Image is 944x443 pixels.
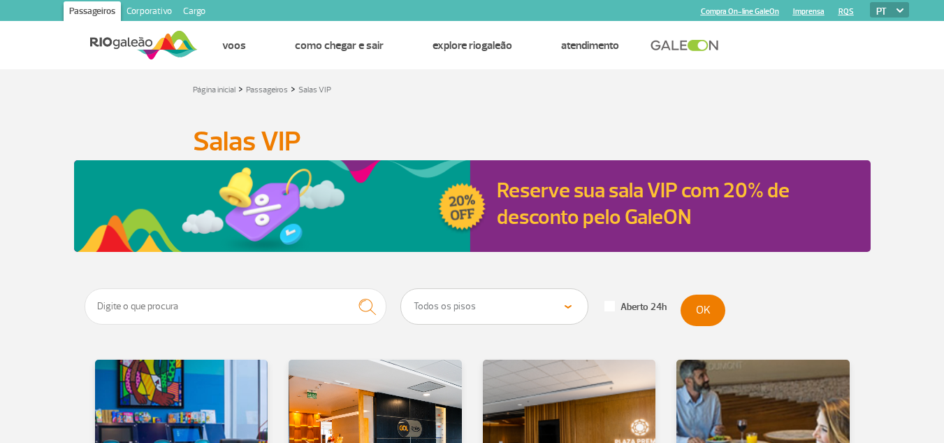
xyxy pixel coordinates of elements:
img: Reserve sua sala VIP com 20% de desconto pelo GaleON [74,160,488,252]
a: Corporativo [121,1,177,24]
a: Como chegar e sair [295,38,384,52]
a: Reserve sua sala VIP com 20% de desconto pelo GaleON [497,177,790,230]
a: Voos [222,38,246,52]
label: Aberto 24h [604,301,667,314]
a: Página inicial [193,85,235,95]
a: Cargo [177,1,211,24]
a: > [238,80,243,97]
a: Salas VIP [298,85,331,95]
button: OK [681,295,725,326]
a: Passageiros [64,1,121,24]
h1: Salas VIP [193,129,752,153]
a: Imprensa [793,7,825,16]
a: Atendimento [561,38,619,52]
a: RQS [838,7,854,16]
input: Digite o que procura [85,288,387,325]
a: Compra On-line GaleOn [701,7,779,16]
a: Explore RIOgaleão [433,38,512,52]
a: Passageiros [246,85,288,95]
a: > [291,80,296,97]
